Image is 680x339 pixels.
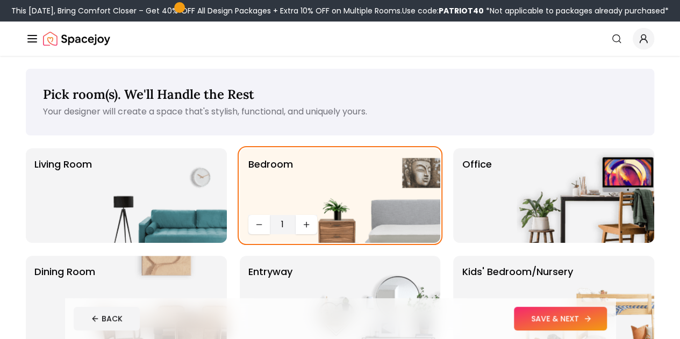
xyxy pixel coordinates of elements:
img: Bedroom [303,148,440,243]
b: PATRIOT40 [439,5,484,16]
p: Living Room [34,157,92,234]
div: This [DATE], Bring Comfort Closer – Get 40% OFF All Design Packages + Extra 10% OFF on Multiple R... [11,5,669,16]
img: Living Room [89,148,227,243]
img: Spacejoy Logo [43,28,110,49]
p: Your designer will create a space that's stylish, functional, and uniquely yours. [43,105,637,118]
button: Decrease quantity [248,215,270,234]
button: BACK [74,307,140,330]
button: SAVE & NEXT [514,307,607,330]
p: Bedroom [248,157,293,211]
nav: Global [26,21,654,56]
a: Spacejoy [43,28,110,49]
span: Pick room(s). We'll Handle the Rest [43,86,254,103]
span: *Not applicable to packages already purchased* [484,5,669,16]
span: Use code: [402,5,484,16]
img: Office [517,148,654,243]
button: Increase quantity [296,215,317,234]
p: Office [462,157,491,234]
span: 1 [274,218,291,231]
